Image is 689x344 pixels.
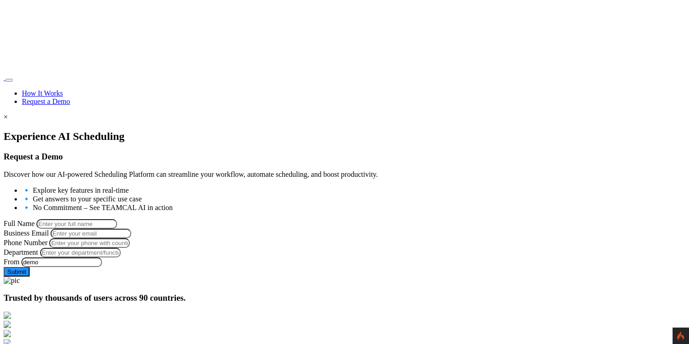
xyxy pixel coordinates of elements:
label: Full Name [4,220,35,227]
button: Toggle navigation [5,79,13,82]
button: Submit [4,267,30,277]
label: From [4,258,20,266]
input: Enter your department/function [40,248,121,257]
h3: Trusted by thousands of users across 90 countries. [4,293,685,303]
input: Name must only contain letters and spaces [36,219,117,229]
input: Enter your phone with country code [49,238,130,248]
h1: Experience AI Scheduling [4,130,685,143]
img: http-supreme.co.in-%E2%80%931.png [4,321,11,328]
label: Department [4,248,38,256]
img: https-ample.co.in-.png [4,330,11,337]
label: Phone Number [4,239,47,246]
a: Request a Demo [22,98,70,105]
h3: Request a Demo [4,152,685,162]
input: Enter your email [51,229,131,238]
div: × [4,113,685,121]
label: Business Email [4,229,49,237]
li: 🔹 Get answers to your specific use case [22,195,685,203]
li: 🔹 Explore key features in real-time [22,186,685,195]
img: pic [4,277,20,285]
li: 🔹 No Commitment – See TEAMCAL AI in action [22,203,685,212]
a: How It Works [22,89,63,97]
p: Discover how our AI-powered Scheduling Platform can streamline your workflow, automate scheduling... [4,170,685,179]
img: http-den-ev.de-.png [4,312,11,319]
